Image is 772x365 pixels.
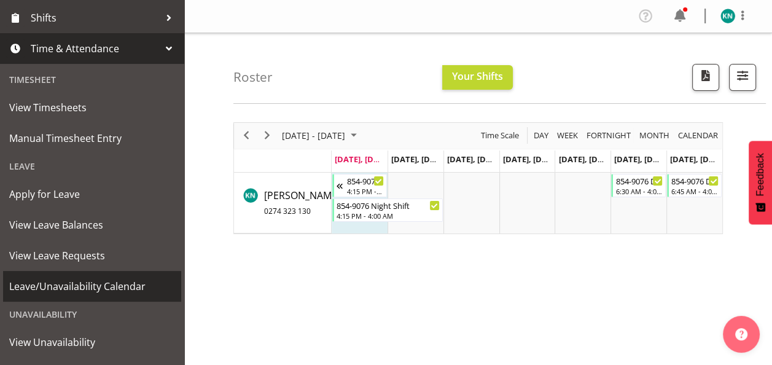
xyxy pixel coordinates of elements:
div: 854-9076 Day Shift [615,175,663,187]
span: calendar [677,128,719,143]
a: View Timesheets [3,92,181,123]
span: [DATE], [DATE] [391,154,447,165]
div: 6:45 AM - 4:00 PM [671,186,719,196]
button: Filter Shifts [729,64,756,91]
span: View Leave Balances [9,216,175,234]
button: Download a PDF of the roster according to the set date range. [692,64,719,91]
div: 854-9076 Day Shift [671,175,719,187]
button: Timeline Month [637,128,672,143]
div: 6:30 AM - 4:00 PM [615,186,663,196]
span: [DATE] - [DATE] [281,128,346,143]
div: September 22 - 28, 2025 [278,123,364,149]
a: Apply for Leave [3,179,181,210]
button: Month [676,128,720,143]
div: Timeline Week of September 22, 2025 [233,122,723,234]
img: help-xxl-2.png [735,328,747,340]
div: 4:15 PM - 4:00 AM [347,186,384,196]
div: previous period [236,123,257,149]
span: Week [556,128,579,143]
td: Karl Nicol resource [234,173,332,234]
span: View Timesheets [9,98,175,117]
button: September 2025 [280,128,362,143]
div: Karl Nicol"s event - 854-9076 Day Shift Begin From Sunday, September 28, 2025 at 6:45:00 AM GMT+1... [667,174,722,197]
div: next period [257,123,278,149]
h4: Roster [233,70,273,84]
a: View Unavailability [3,327,181,358]
div: Karl Nicol"s event - 854-9076 Day Shift Begin From Saturday, September 27, 2025 at 6:30:00 AM GMT... [611,174,666,197]
span: Time & Attendance [31,39,160,58]
span: Day [532,128,550,143]
span: Shifts [31,9,160,27]
span: [DATE], [DATE] [670,154,726,165]
button: Timeline Week [555,128,580,143]
span: [PERSON_NAME] [264,189,340,217]
button: Next [259,128,276,143]
span: View Leave Requests [9,246,175,265]
a: View Leave Balances [3,210,181,240]
span: Manual Timesheet Entry [9,129,175,147]
span: Leave/Unavailability Calendar [9,277,175,296]
a: View Leave Requests [3,240,181,271]
button: Time Scale [479,128,521,143]
div: Timesheet [3,67,181,92]
span: [DATE], [DATE] [558,154,614,165]
div: 854-9076 Night Shift [347,175,384,187]
a: Manual Timesheet Entry [3,123,181,154]
span: View Unavailability [9,333,175,351]
button: Feedback - Show survey [749,141,772,224]
button: Timeline Day [532,128,551,143]
span: [DATE], [DATE] [614,154,670,165]
div: Unavailability [3,302,181,327]
span: [DATE], [DATE] [447,154,503,165]
span: 0274 323 130 [264,206,311,216]
div: Karl Nicol"s event - 854-9076 Night Shift Begin From Monday, September 22, 2025 at 4:15:00 PM GMT... [332,198,443,222]
button: Previous [238,128,255,143]
a: Leave/Unavailability Calendar [3,271,181,302]
span: Month [638,128,671,143]
span: [DATE], [DATE] [503,154,559,165]
button: Your Shifts [442,65,513,90]
span: [DATE], [DATE] [335,154,391,165]
a: [PERSON_NAME]0274 323 130 [264,188,340,218]
span: Your Shifts [452,69,503,83]
table: Timeline Week of September 22, 2025 [332,173,722,234]
div: 854-9076 Night Shift [337,199,440,211]
img: karl-nicole9851.jpg [720,9,735,23]
span: Time Scale [480,128,520,143]
span: Fortnight [585,128,632,143]
div: Karl Nicol"s event - 854-9076 Night Shift Begin From Sunday, September 21, 2025 at 4:15:00 PM GMT... [332,174,387,197]
div: Leave [3,154,181,179]
span: Apply for Leave [9,185,175,203]
div: 4:15 PM - 4:00 AM [337,211,440,221]
button: Fortnight [585,128,633,143]
span: Feedback [755,153,766,196]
